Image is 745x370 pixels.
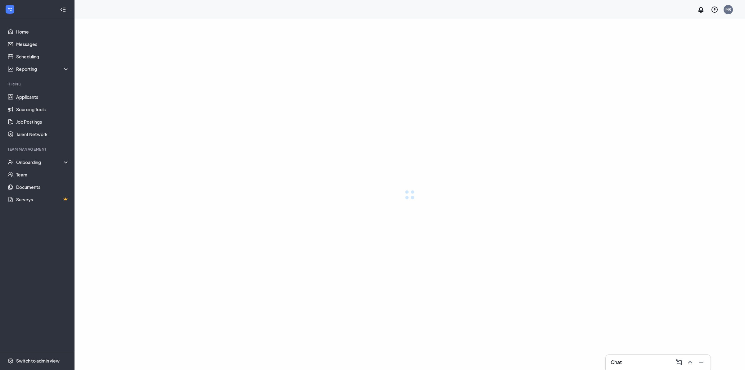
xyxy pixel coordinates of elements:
svg: Notifications [697,6,705,13]
a: Sourcing Tools [16,103,69,116]
a: Messages [16,38,69,50]
a: Talent Network [16,128,69,140]
svg: Settings [7,358,14,364]
a: Job Postings [16,116,69,128]
a: Scheduling [16,50,69,63]
div: MR [725,7,731,12]
svg: ChevronUp [686,359,694,366]
div: Team Management [7,147,68,152]
button: ChevronUp [684,357,694,367]
svg: QuestionInfo [711,6,718,13]
svg: UserCheck [7,159,14,165]
svg: WorkstreamLogo [7,6,13,12]
div: Onboarding [16,159,70,165]
button: Minimize [696,357,706,367]
a: SurveysCrown [16,193,69,206]
svg: Minimize [698,359,705,366]
svg: Analysis [7,66,14,72]
div: Hiring [7,81,68,87]
div: Switch to admin view [16,358,60,364]
a: Home [16,25,69,38]
button: ComposeMessage [673,357,683,367]
div: Reporting [16,66,70,72]
h3: Chat [611,359,622,366]
svg: ComposeMessage [675,359,683,366]
a: Applicants [16,91,69,103]
svg: Collapse [60,7,66,13]
a: Team [16,168,69,181]
a: Documents [16,181,69,193]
